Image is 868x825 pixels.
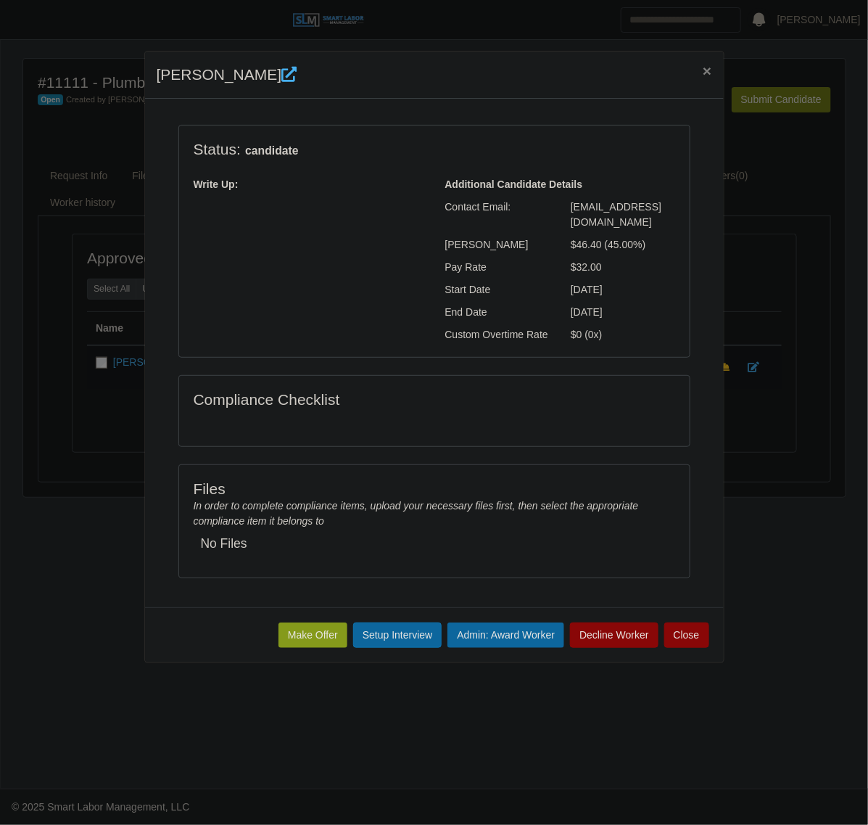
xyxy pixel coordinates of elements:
[434,237,561,253] div: [PERSON_NAME]
[570,623,658,648] button: Decline Worker
[445,178,583,190] b: Additional Candidate Details
[571,329,603,340] span: $0 (0x)
[194,480,675,498] h4: Files
[434,305,561,320] div: End Date
[201,536,668,551] h5: No Files
[241,142,303,160] span: candidate
[194,390,508,409] h4: Compliance Checklist
[434,260,561,275] div: Pay Rate
[353,623,442,648] button: Setup Interview
[560,237,686,253] div: $46.40 (45.00%)
[194,140,550,160] h4: Status:
[571,306,603,318] span: [DATE]
[664,623,709,648] button: Close
[157,63,297,86] h4: [PERSON_NAME]
[434,200,561,230] div: Contact Email:
[447,623,564,648] button: Admin: Award Worker
[560,260,686,275] div: $32.00
[434,327,561,342] div: Custom Overtime Rate
[703,62,711,79] span: ×
[571,201,661,228] span: [EMAIL_ADDRESS][DOMAIN_NAME]
[278,623,347,648] button: Make Offer
[434,282,561,297] div: Start Date
[194,500,639,527] i: In order to complete compliance items, upload your necessary files first, then select the appropr...
[691,52,723,90] button: Close
[560,282,686,297] div: [DATE]
[194,178,239,190] b: Write Up:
